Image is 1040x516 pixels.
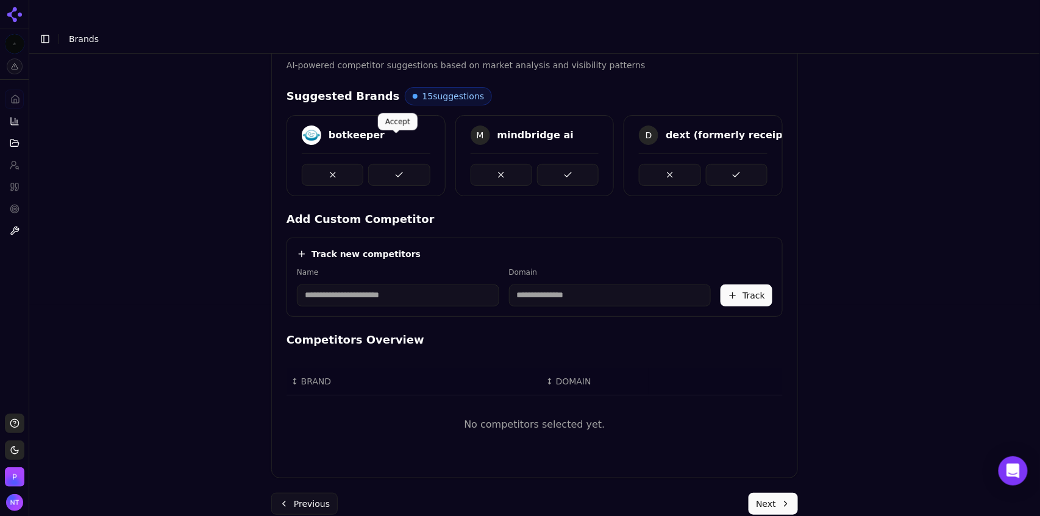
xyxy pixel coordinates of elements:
button: Current brand: Soraban [5,34,24,54]
label: Name [297,267,499,277]
p: AI-powered competitor suggestions based on market analysis and visibility patterns [287,58,783,72]
button: Open organization switcher [5,467,24,487]
div: ↕DOMAIN [546,375,644,387]
span: M [471,125,490,145]
div: Open Intercom Messenger [999,456,1028,486]
button: Track [721,285,772,306]
h4: Track new competitors [312,248,421,260]
td: No competitors selected yet. [287,395,783,453]
nav: breadcrumb [69,33,99,45]
th: DOMAIN [541,368,649,395]
div: Data table [287,368,783,454]
h4: Add Custom Competitor [287,211,783,228]
button: Previous [271,493,338,515]
img: Nate Tower [6,494,23,511]
h4: Suggested Brands [287,88,400,105]
img: Perrill [5,467,24,487]
th: BRAND [287,368,541,395]
button: Open user button [6,494,23,511]
img: Soraban [5,34,24,54]
label: Domain [509,267,711,277]
span: DOMAIN [556,375,591,387]
img: botkeeper [302,125,321,145]
span: BRAND [301,375,332,387]
h4: Competitors Overview [287,331,783,348]
span: D [639,125,658,145]
p: Accept [385,117,410,127]
div: dext (formerly receipt bank) [666,128,822,143]
div: ↕BRAND [291,375,536,387]
span: Brands [69,34,99,44]
span: 15 suggestions [422,90,485,102]
button: Next [749,493,798,515]
div: botkeeper [329,128,385,143]
div: mindbridge ai [497,128,574,143]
